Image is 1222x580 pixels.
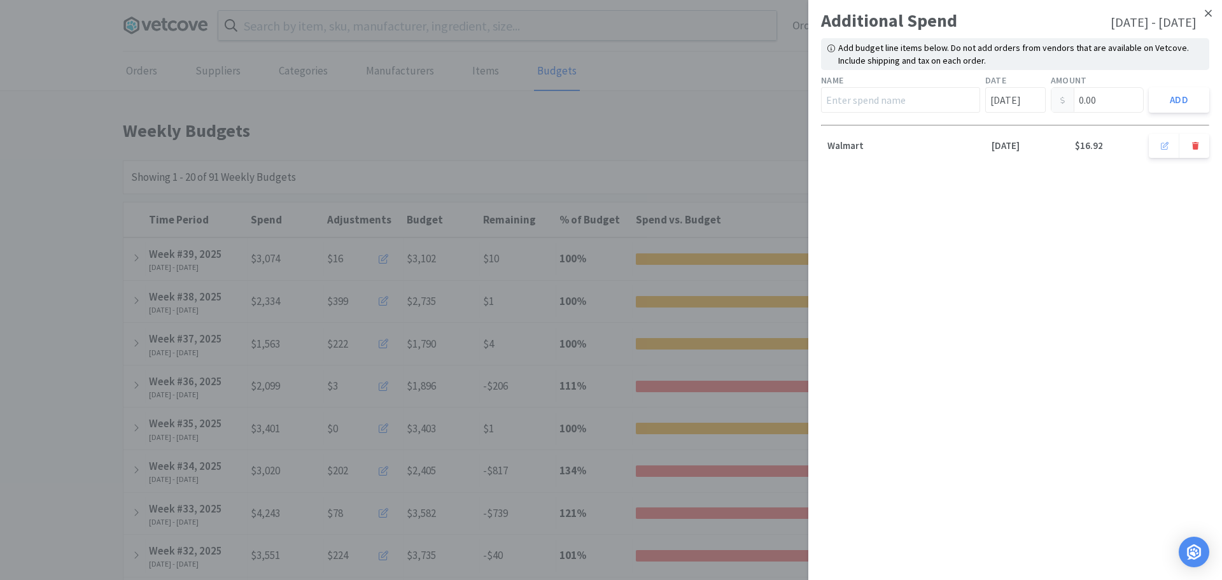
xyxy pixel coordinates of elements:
[1111,12,1197,35] h3: [DATE] - [DATE]
[1149,87,1209,113] button: Add
[821,73,844,87] label: Name
[821,87,980,113] input: Enter spend name
[838,41,1206,67] p: Add budget line items below. Do not add orders from vendors that are available on Vetcove. Includ...
[1051,73,1087,87] label: Amount
[985,138,1046,158] p: [DATE]
[821,6,1209,35] div: Additional Spend
[985,73,1007,87] label: Date
[1179,537,1209,567] div: Open Intercom Messenger
[821,138,980,158] p: Walmart
[985,87,1046,113] input: Select date
[1051,138,1144,158] p: $16.92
